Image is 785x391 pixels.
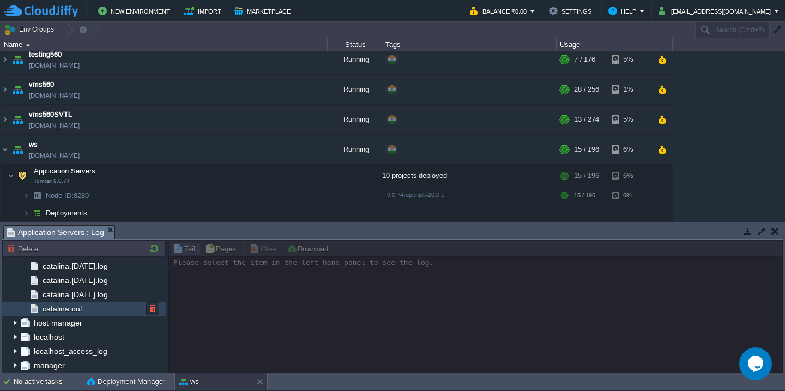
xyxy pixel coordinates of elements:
img: AMDAwAAAACH5BAEAAAAALAAAAAABAAEAAAICRAEAOw== [15,165,30,187]
img: AMDAwAAAACH5BAEAAAAALAAAAAABAAEAAAICRAEAOw== [1,105,9,134]
div: 28 / 256 [574,75,599,104]
span: Node ID: [46,191,74,200]
img: AMDAwAAAACH5BAEAAAAALAAAAAABAAEAAAICRAEAOw== [1,45,9,74]
img: AMDAwAAAACH5BAEAAAAALAAAAAABAAEAAAICRAEAOw== [1,75,9,104]
button: New Environment [98,4,173,17]
a: [DOMAIN_NAME] [29,150,80,161]
div: 15 / 196 [574,187,595,204]
a: Application ServersTomcat 9.0.74 [33,167,97,175]
button: Env Groups [4,22,58,37]
div: Running [328,75,382,104]
a: catalina.out [40,304,84,314]
span: 8280 [45,191,90,200]
div: 6% [612,165,648,187]
img: AMDAwAAAACH5BAEAAAAALAAAAAABAAEAAAICRAEAOw== [23,204,29,221]
a: catalina.[DATE].log [40,290,110,299]
div: 10 projects deployed [382,165,557,187]
div: 5% [612,105,648,134]
div: Tags [383,38,556,51]
img: AMDAwAAAACH5BAEAAAAALAAAAAABAAEAAAICRAEAOw== [29,204,45,221]
a: catalina.[DATE].log [40,275,110,285]
div: Usage [557,38,672,51]
div: 15 / 196 [574,135,599,164]
div: Status [328,38,382,51]
div: Running [328,45,382,74]
img: AMDAwAAAACH5BAEAAAAALAAAAAABAAEAAAICRAEAOw== [8,165,14,187]
img: AMDAwAAAACH5BAEAAAAALAAAAAABAAEAAAICRAEAOw== [10,75,25,104]
img: AMDAwAAAACH5BAEAAAAALAAAAAABAAEAAAICRAEAOw== [10,45,25,74]
img: AMDAwAAAACH5BAEAAAAALAAAAAABAAEAAAICRAEAOw== [10,105,25,134]
a: ws [29,139,38,150]
button: Deployment Manager [87,376,165,387]
a: manager [32,360,67,370]
div: 7 / 176 [574,45,595,74]
a: Node ID:8280 [45,191,90,200]
span: 9.0.74-openjdk-20.0.1 [387,191,444,198]
img: CloudJiffy [4,4,78,18]
button: [EMAIL_ADDRESS][DOMAIN_NAME] [659,4,774,17]
iframe: chat widget [739,347,774,380]
button: Help [608,4,639,17]
div: 6% [612,135,648,164]
button: Settings [549,4,595,17]
div: Name [1,38,327,51]
button: Delete [7,244,41,254]
div: No active tasks [14,373,82,390]
span: Application Servers [33,166,97,176]
img: AMDAwAAAACH5BAEAAAAALAAAAAABAAEAAAICRAEAOw== [29,187,45,204]
img: AMDAwAAAACH5BAEAAAAALAAAAAABAAEAAAICRAEAOw== [10,135,25,164]
a: host-manager [32,318,84,328]
a: testing560 [29,49,62,60]
img: AMDAwAAAACH5BAEAAAAALAAAAAABAAEAAAICRAEAOw== [1,135,9,164]
a: [DOMAIN_NAME] [29,90,80,101]
div: 15 / 196 [574,165,599,187]
a: vms560SVTL [29,109,72,120]
div: Running [328,105,382,134]
span: Tomcat 9.0.74 [34,178,70,184]
div: 6% [612,187,648,204]
span: Application Servers : Log [7,226,104,239]
div: Running [328,135,382,164]
div: 1% [612,75,648,104]
img: AMDAwAAAACH5BAEAAAAALAAAAAABAAEAAAICRAEAOw== [23,187,29,204]
a: [DOMAIN_NAME] [29,120,80,131]
button: Import [184,4,225,17]
a: [DOMAIN_NAME] [29,60,80,71]
a: localhost_access_log [32,346,109,356]
a: Deployments [45,208,89,218]
button: Balance ₹0.00 [470,4,530,17]
button: ws [179,376,199,387]
button: Marketplace [234,4,294,17]
div: 13 / 274 [574,105,599,134]
a: vms560 [29,79,54,90]
div: 5% [612,45,648,74]
a: catalina.[DATE].log [40,261,110,271]
a: localhost [32,332,66,342]
img: AMDAwAAAACH5BAEAAAAALAAAAAABAAEAAAICRAEAOw== [26,44,31,46]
